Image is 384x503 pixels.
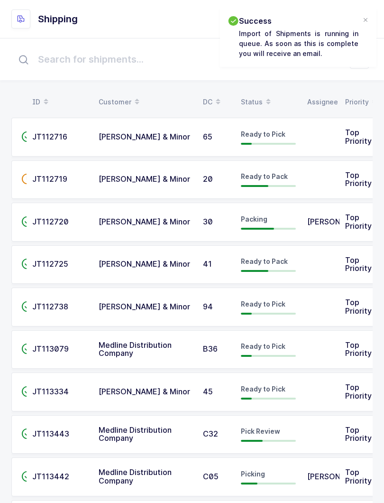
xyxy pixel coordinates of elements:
span: 65 [203,132,212,141]
span: [PERSON_NAME] & Minor [99,217,190,226]
span: JT112716 [32,132,67,141]
span: JT113334 [32,387,69,396]
span: Ready to Pick [241,130,285,138]
span: 94 [203,302,213,311]
input: Search for shipments... [11,44,373,75]
p: Import of Shipments is running in queue. As soon as this is complete you will receive an email. [239,28,358,58]
span: 41 [203,259,212,269]
span: Medline Distribution Company [99,467,172,485]
div: DC [203,94,229,110]
span: 45 [203,387,213,396]
span: JT112719 [32,174,67,184]
span: Pick Review [241,427,280,435]
span: Ready to Pick [241,385,285,393]
span: Top Priority [345,425,372,443]
div: ID [32,94,87,110]
div: Assignee [307,94,334,110]
span: Top Priority [345,467,372,485]
span: JT113443 [32,429,69,438]
div: Customer [99,94,192,110]
span: Medline Distribution Company [99,340,172,358]
span:  [21,217,33,226]
span: [PERSON_NAME] & Minor [99,132,190,141]
span: Ready to Pack [241,172,288,180]
span: Top Priority [345,340,372,358]
span: Top Priority [345,213,372,231]
span: [PERSON_NAME] [307,217,369,226]
span: JT112738 [32,302,68,311]
span:  [21,472,33,481]
span:  [21,344,33,354]
span: C05 [203,472,219,481]
span: 20 [203,174,213,184]
span:  [21,302,33,311]
span: Top Priority [345,382,372,401]
span: Top Priority [345,298,372,316]
span:  [21,429,33,438]
span: 30 [203,217,213,226]
span: JT112720 [32,217,69,226]
span: B36 [203,344,218,354]
span: Ready to Pick [241,342,285,350]
span: Picking [241,470,265,478]
span: Top Priority [345,255,372,273]
span:  [21,259,33,269]
span: JT113442 [32,472,69,481]
span:  [21,174,33,184]
span: JT112725 [32,259,68,269]
div: Priority [345,94,368,110]
span: Packing [241,215,267,223]
span: Medline Distribution Company [99,425,172,443]
span: JT113079 [32,344,69,354]
h1: Shipping [38,11,78,27]
span: Top Priority [345,128,372,146]
span: Ready to Pick [241,300,285,308]
span:  [21,132,33,141]
div: Status [241,94,296,110]
span: [PERSON_NAME] & Minor [99,174,190,184]
span:  [21,387,33,396]
span: [PERSON_NAME] [307,472,369,481]
span: [PERSON_NAME] & Minor [99,387,190,396]
span: C32 [203,429,218,438]
h2: Success [239,15,358,27]
span: [PERSON_NAME] & Minor [99,259,190,269]
span: Top Priority [345,170,372,188]
span: [PERSON_NAME] & Minor [99,302,190,311]
span: Ready to Pack [241,257,288,265]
